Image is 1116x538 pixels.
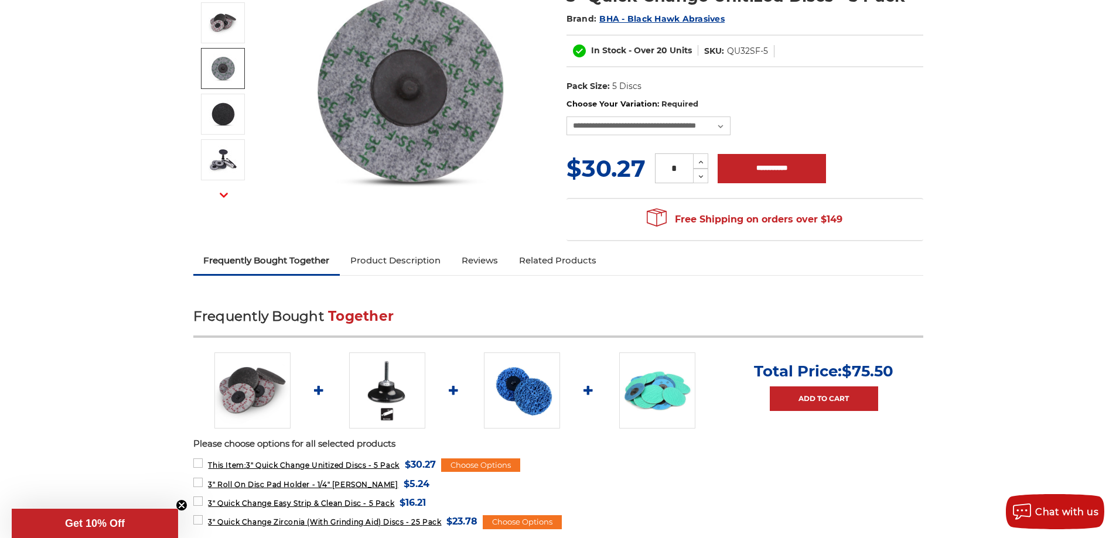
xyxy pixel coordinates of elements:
[704,45,724,57] dt: SKU:
[657,45,667,56] span: 20
[400,495,426,510] span: $16.21
[612,80,641,92] dd: 5 Discs
[208,518,441,526] span: 3" Quick Change Zirconia (With Grinding Aid) Discs - 25 Pack
[566,98,923,110] label: Choose Your Variation:
[727,45,768,57] dd: QU32SF-5
[208,461,246,470] strong: This Item:
[209,8,238,37] img: 3" Quick Change Unitized Discs - 5 Pack
[176,499,187,511] button: Close teaser
[483,515,562,529] div: Choose Options
[1006,494,1104,529] button: Chat with us
[208,499,394,508] span: 3" Quick Change Easy Strip & Clean Disc - 5 Pack
[754,362,893,381] p: Total Price:
[1035,506,1098,518] span: Chat with us
[566,13,597,24] span: Brand:
[193,308,324,324] span: Frequently Bought
[209,145,238,174] img: 3" Quick Change Unitized Discs - 5 Pack
[441,458,520,472] div: Choose Options
[566,80,610,92] dt: Pack Size:
[591,45,626,56] span: In Stock
[210,183,238,208] button: Next
[340,248,451,273] a: Product Description
[451,248,508,273] a: Reviews
[647,208,842,231] span: Free Shipping on orders over $149
[208,480,398,489] span: 3" Roll On Disc Pad Holder - 1/4" [PERSON_NAME]
[770,386,878,411] a: Add to Cart
[661,99,698,108] small: Required
[65,518,125,529] span: Get 10% Off
[209,54,238,83] img: 3" Quick Change Unitized Discs - 5 Pack
[404,476,429,492] span: $5.24
[629,45,654,56] span: - Over
[12,509,178,538] div: Get 10% OffClose teaser
[208,461,399,470] span: 3" Quick Change Unitized Discs - 5 Pack
[214,352,291,429] img: 3" Quick Change Unitized Discs - 5 Pack
[193,248,340,273] a: Frequently Bought Together
[599,13,725,24] a: BHA - Black Hawk Abrasives
[328,308,394,324] span: Together
[508,248,607,273] a: Related Products
[405,457,436,472] span: $30.27
[446,513,477,529] span: $23.78
[670,45,692,56] span: Units
[842,362,893,381] span: $75.50
[209,100,238,129] img: 3" Quick Change Unitized Discs - 5 Pack
[193,437,923,451] p: Please choose options for all selected products
[566,154,646,183] span: $30.27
